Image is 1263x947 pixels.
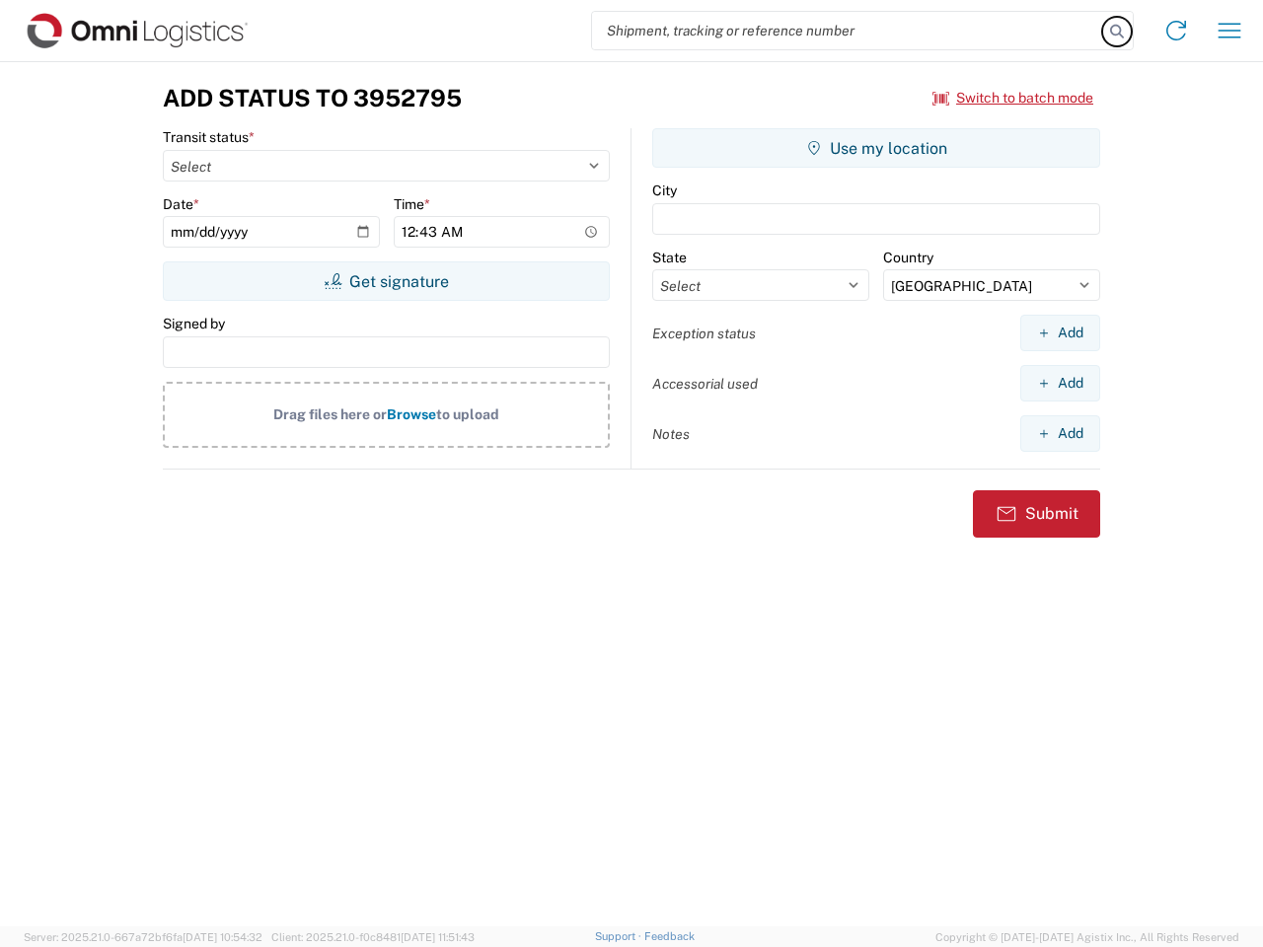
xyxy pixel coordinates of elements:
span: Copyright © [DATE]-[DATE] Agistix Inc., All Rights Reserved [935,928,1239,946]
label: Country [883,249,933,266]
label: Notes [652,425,690,443]
label: Date [163,195,199,213]
label: City [652,182,677,199]
label: State [652,249,687,266]
span: [DATE] 10:54:32 [183,931,262,943]
span: Drag files here or [273,406,387,422]
button: Get signature [163,261,610,301]
label: Exception status [652,325,756,342]
button: Add [1020,365,1100,401]
label: Transit status [163,128,255,146]
button: Add [1020,315,1100,351]
label: Time [394,195,430,213]
label: Signed by [163,315,225,332]
button: Submit [973,490,1100,538]
h3: Add Status to 3952795 [163,84,462,112]
span: Server: 2025.21.0-667a72bf6fa [24,931,262,943]
button: Switch to batch mode [932,82,1093,114]
label: Accessorial used [652,375,758,393]
span: Client: 2025.21.0-f0c8481 [271,931,475,943]
a: Feedback [644,930,695,942]
span: [DATE] 11:51:43 [401,931,475,943]
button: Add [1020,415,1100,452]
a: Support [595,930,644,942]
input: Shipment, tracking or reference number [592,12,1103,49]
span: to upload [436,406,499,422]
span: Browse [387,406,436,422]
button: Use my location [652,128,1100,168]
